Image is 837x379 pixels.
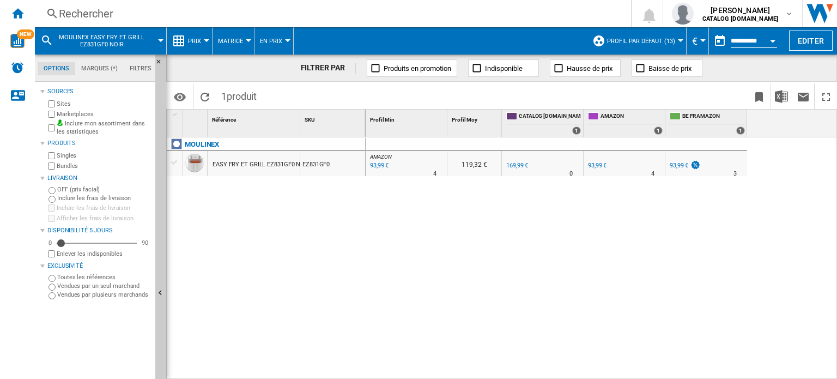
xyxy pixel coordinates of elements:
span: MOULINEX EASY FRY ET GRILL EZ831GF0 NOIR [58,34,145,48]
img: wise-card.svg [10,34,25,48]
input: OFF (prix facial) [48,187,56,194]
img: excel-24x24.png [775,90,788,103]
span: Profil Moy [452,117,477,123]
input: Inclure les frais de livraison [48,196,56,203]
div: Délai de livraison : 3 jours [733,169,737,179]
label: OFF (prix facial) [57,185,151,194]
div: 93,99 € [668,160,701,171]
label: Inclure mon assortiment dans les statistiques [57,119,151,136]
md-tab-item: Filtres [124,62,157,75]
input: Afficher les frais de livraison [48,215,55,222]
span: produit [227,91,257,102]
button: € [692,27,703,55]
span: CATALOG [DOMAIN_NAME] [519,112,581,122]
button: En Prix [260,27,288,55]
span: AMAZON [370,154,391,160]
div: Disponibilité 5 Jours [47,226,151,235]
button: Télécharger au format Excel [771,83,792,109]
div: 93,99 € [588,162,606,169]
span: Produits en promotion [384,64,451,73]
input: Toutes les références [48,275,56,282]
span: Indisponible [485,64,523,73]
button: Produits en promotion [367,59,457,77]
label: Vendues par un seul marchand [57,282,151,290]
img: promotionV3.png [690,160,701,170]
div: Sort None [185,110,207,127]
button: Hausse de prix [550,59,621,77]
input: Vendues par un seul marchand [48,284,56,291]
input: Inclure les frais de livraison [48,204,55,212]
button: Options [169,87,191,106]
div: Exclusivité [47,262,151,270]
div: CATALOG [DOMAIN_NAME] 1 offers sold by CATALOG SEB.BE [504,110,583,137]
div: FILTRER PAR [301,63,356,74]
div: AMAZON 1 offers sold by AMAZON [586,110,665,137]
div: 169,99 € [505,160,528,171]
label: Singles [57,152,151,160]
button: Plein écran [815,83,837,109]
span: En Prix [260,38,282,45]
input: Inclure mon assortiment dans les statistiques [48,121,55,135]
span: Hausse de prix [567,64,612,73]
div: Délai de livraison : 4 jours [433,169,436,179]
div: Prix [172,27,207,55]
button: Masquer [155,55,168,74]
div: MOULINEX EASY FRY ET GRILL EZ831GF0 NOIR [40,27,161,55]
div: Profil Moy Sort None [450,110,501,127]
div: 119,32 € [447,151,501,176]
input: Sites [48,100,55,107]
span: Matrice [218,38,243,45]
input: Marketplaces [48,111,55,118]
div: BE FR AMAZON 1 offers sold by BE FR AMAZON [668,110,747,137]
div: SKU Sort None [302,110,365,127]
span: SKU [305,117,315,123]
md-slider: Disponibilité [57,238,137,249]
span: Profil Min [370,117,395,123]
div: Sort None [210,110,300,127]
div: Mise à jour : lundi 29 septembre 2025 03:23 [368,160,389,171]
div: 93,99 € [586,160,606,171]
div: 90 [139,239,151,247]
span: NEW [17,29,34,39]
button: Recharger [194,83,216,109]
div: 0 [46,239,54,247]
img: mysite-bg-18x18.png [57,119,63,126]
input: Singles [48,152,55,159]
md-tab-item: Marques (*) [75,62,124,75]
div: EZ831GF0 [300,151,365,176]
div: EASY FRY ET GRILL EZ831GF0 NOIR [213,152,310,177]
img: alerts-logo.svg [11,61,24,74]
input: Vendues par plusieurs marchands [48,292,56,299]
span: Référence [212,117,236,123]
label: Inclure les frais de livraison [57,204,151,212]
md-menu: Currency [687,27,709,55]
span: AMAZON [601,112,663,122]
button: Profil par défaut (13) [607,27,681,55]
div: 169,99 € [506,162,528,169]
input: Afficher les frais de livraison [48,250,55,257]
button: Open calendar [763,29,783,49]
span: Prix [188,38,201,45]
label: Inclure les frais de livraison [57,194,151,202]
div: Livraison [47,174,151,183]
label: Afficher les frais de livraison [57,214,151,222]
button: Matrice [218,27,248,55]
div: Délai de livraison : 4 jours [651,169,654,179]
button: Envoyer ce rapport par email [792,83,814,109]
div: 1 offers sold by AMAZON [654,127,663,135]
span: Profil par défaut (13) [607,38,675,45]
div: Référence Sort None [210,110,300,127]
img: profile.jpg [672,3,694,25]
span: BE FR AMAZON [682,112,745,122]
div: 1 offers sold by BE FR AMAZON [736,127,745,135]
button: Indisponible [468,59,539,77]
div: Cliquez pour filtrer sur cette marque [185,138,219,151]
div: Délai de livraison : 0 jour [569,169,573,179]
span: [PERSON_NAME] [702,5,778,16]
div: 1 offers sold by CATALOG SEB.BE [572,127,581,135]
div: Profil Min Sort None [368,110,447,127]
div: Produits [47,139,151,148]
b: CATALOG [DOMAIN_NAME] [702,15,778,22]
button: Prix [188,27,207,55]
